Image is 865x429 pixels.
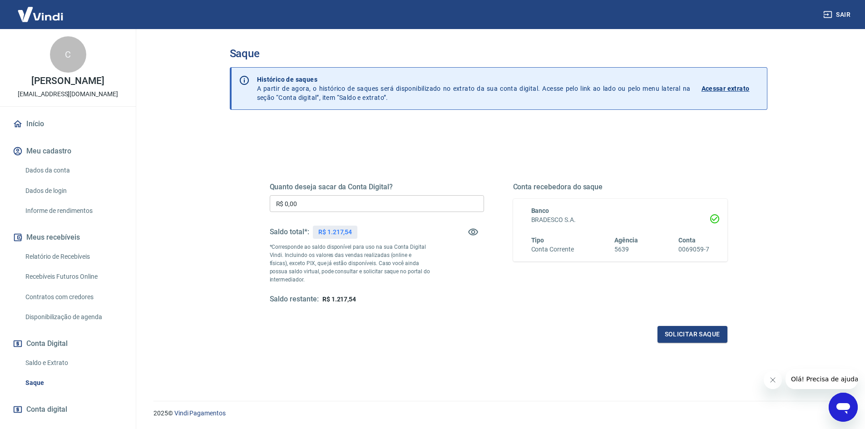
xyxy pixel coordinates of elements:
[22,247,125,266] a: Relatório de Recebíveis
[531,215,709,225] h6: BRADESCO S.A.
[678,237,696,244] span: Conta
[11,0,70,28] img: Vindi
[678,245,709,254] h6: 0069059-7
[270,243,430,284] p: *Corresponde ao saldo disponível para uso na sua Conta Digital Vindi. Incluindo os valores das ve...
[11,227,125,247] button: Meus recebíveis
[22,267,125,286] a: Recebíveis Futuros Online
[22,288,125,306] a: Contratos com credores
[702,75,760,102] a: Acessar extrato
[22,161,125,180] a: Dados da conta
[764,371,782,389] iframe: Fechar mensagem
[270,227,309,237] h5: Saldo total*:
[614,245,638,254] h6: 5639
[270,182,484,192] h5: Quanto deseja sacar da Conta Digital?
[657,326,727,343] button: Solicitar saque
[50,36,86,73] div: C
[22,202,125,220] a: Informe de rendimentos
[821,6,854,23] button: Sair
[786,369,858,389] iframe: Mensagem da empresa
[322,296,356,303] span: R$ 1.217,54
[257,75,691,102] p: A partir de agora, o histórico de saques será disponibilizado no extrato da sua conta digital. Ac...
[22,308,125,326] a: Disponibilização de agenda
[531,245,574,254] h6: Conta Corrente
[614,237,638,244] span: Agência
[829,393,858,422] iframe: Botão para abrir a janela de mensagens
[18,89,118,99] p: [EMAIL_ADDRESS][DOMAIN_NAME]
[22,182,125,200] a: Dados de login
[513,182,727,192] h5: Conta recebedora do saque
[531,207,549,214] span: Banco
[22,354,125,372] a: Saldo e Extrato
[270,295,319,304] h5: Saldo restante:
[31,76,104,86] p: [PERSON_NAME]
[5,6,76,14] span: Olá! Precisa de ajuda?
[22,374,125,392] a: Saque
[11,334,125,354] button: Conta Digital
[153,409,843,418] p: 2025 ©
[230,47,767,60] h3: Saque
[702,84,750,93] p: Acessar extrato
[11,141,125,161] button: Meu cadastro
[531,237,544,244] span: Tipo
[11,114,125,134] a: Início
[26,403,67,416] span: Conta digital
[174,409,226,417] a: Vindi Pagamentos
[318,227,352,237] p: R$ 1.217,54
[11,399,125,419] a: Conta digital
[257,75,691,84] p: Histórico de saques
